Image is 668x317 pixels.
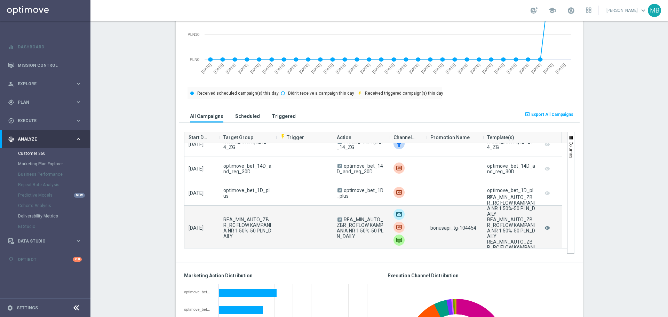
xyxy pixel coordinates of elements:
text: PLN10 [188,32,199,37]
div: Execute [8,118,75,124]
span: keyboard_arrow_down [639,7,647,14]
i: flash_on [280,134,286,139]
text: [DATE] [469,63,481,74]
div: track_changes Analyze keyboard_arrow_right [8,136,82,142]
text: Received triggered campaign(s) this day [365,91,443,96]
span: Columns [568,142,573,158]
i: keyboard_arrow_right [75,80,82,87]
button: gps_fixed Plan keyboard_arrow_right [8,100,82,105]
i: keyboard_arrow_right [75,117,82,124]
div: MB [648,4,661,17]
text: [DATE] [237,63,249,74]
span: bonusapi_tg-104454 [430,225,476,231]
div: Mission Control [8,63,82,68]
img: Private message [393,235,405,246]
i: open_in_browser [525,111,530,117]
div: optimove_bet_1D_plus [487,188,535,199]
span: Plan [18,100,75,104]
text: [DATE] [555,63,566,74]
div: optimove_bet_14D_and_reg_30D [184,307,214,311]
h3: Marketing Action Distribution [184,272,371,279]
i: keyboard_arrow_right [75,99,82,105]
span: school [548,7,556,14]
i: person_search [8,81,14,87]
text: [DATE] [518,63,530,74]
text: Didn't receive a campaign this day [288,91,354,96]
i: settings [7,305,13,311]
text: [DATE] [482,63,493,74]
div: BI Studio [18,221,90,232]
text: [DATE] [310,63,322,74]
span: Analyze [18,137,75,141]
span: [DATE] [189,166,204,172]
div: Marketing Plan Explorer [18,159,90,169]
div: Optimail [393,209,405,220]
a: Deliverability Metrics [18,213,72,219]
text: [DATE] [372,63,383,74]
span: A [337,217,342,222]
text: [DATE] [542,63,554,74]
span: Action [337,130,351,144]
i: remove_red_eye [544,223,551,232]
text: [DATE] [298,63,310,74]
button: Triggered [270,110,297,122]
text: [DATE] [359,63,371,74]
i: track_changes [8,136,14,142]
span: optimove_bet_14D_and_reg_30D [223,163,272,174]
h3: Scheduled [235,113,260,119]
span: [DATE] [189,225,204,231]
div: Customer 360 [18,148,90,159]
text: [DATE] [213,63,224,74]
span: Explore [18,82,75,86]
div: Analyze [8,136,75,142]
div: Optibot [8,250,82,269]
a: Customer 360 [18,151,72,156]
span: Trigger [280,135,304,140]
text: [DATE] [432,63,444,74]
span: Start Date [189,130,209,144]
span: Channel(s) [393,130,416,144]
text: [DATE] [262,63,273,74]
button: open_in_browser Export All Campaigns [524,110,574,119]
span: Target Group [223,130,253,144]
a: Optibot [18,250,73,269]
div: person_search Explore keyboard_arrow_right [8,81,82,87]
button: Data Studio keyboard_arrow_right [8,238,82,244]
div: Mission Control [8,56,82,74]
button: All Campaigns [188,110,225,122]
span: optimove_bet_14D_and_reg_30D [337,163,383,174]
span: [DATE] [189,190,204,196]
img: Criteo [393,187,405,198]
text: [DATE] [249,63,261,74]
text: [DATE] [494,63,505,74]
div: Cohorts Analysis [18,200,90,211]
text: [DATE] [457,63,469,74]
img: Pop-up [393,222,405,233]
div: +10 [73,257,82,262]
text: [DATE] [445,63,456,74]
button: play_circle_outline Execute keyboard_arrow_right [8,118,82,124]
i: keyboard_arrow_right [75,238,82,244]
span: [DATE] [189,142,204,147]
text: PLN0 [190,57,199,62]
button: lightbulb Optibot +10 [8,257,82,262]
img: Facebook Custom Audience [393,138,405,149]
div: Explore [8,81,75,87]
img: Criteo [393,163,405,174]
i: play_circle_outline [8,118,14,124]
text: Received scheduled campaign(s) this day [197,91,279,96]
text: [DATE] [286,63,297,74]
div: Predictive Models [18,190,90,200]
a: [PERSON_NAME]keyboard_arrow_down [606,5,648,16]
text: [DATE] [335,63,347,74]
a: Settings [17,306,38,310]
div: equalizer Dashboard [8,44,82,50]
text: [DATE] [420,63,432,74]
i: equalizer [8,44,14,50]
